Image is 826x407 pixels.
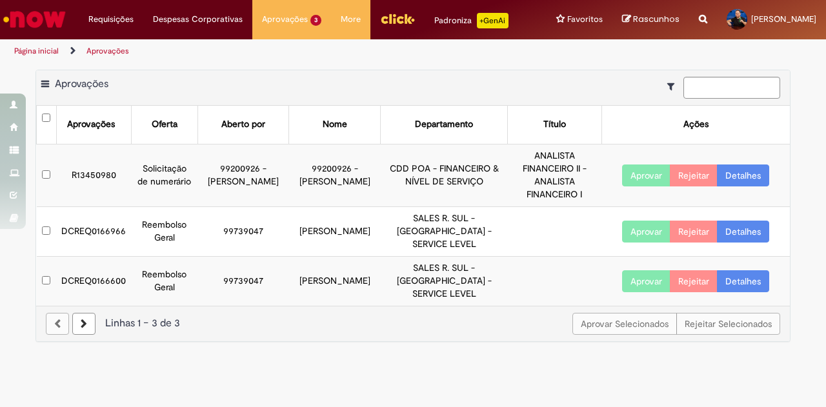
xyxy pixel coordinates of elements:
span: Aprovações [262,13,308,26]
div: Ações [683,118,709,131]
a: Página inicial [14,46,59,56]
th: Aprovações [56,106,131,144]
span: Rascunhos [633,13,680,25]
td: ANALISTA FINANCEIRO II - ANALISTA FINANCEIRO I [508,144,602,206]
a: Detalhes [717,164,769,186]
td: DCREQ0166966 [56,206,131,256]
div: Aberto por [221,118,265,131]
td: Reembolso Geral [131,206,197,256]
div: Linhas 1 − 3 de 3 [46,316,780,331]
td: 99739047 [197,256,289,305]
td: SALES R. SUL - [GEOGRAPHIC_DATA] - SERVICE LEVEL [381,206,508,256]
img: click_logo_yellow_360x200.png [380,9,415,28]
a: Aprovações [86,46,129,56]
td: [PERSON_NAME] [289,206,381,256]
div: Oferta [152,118,177,131]
div: Aprovações [67,118,115,131]
p: +GenAi [477,13,509,28]
span: Despesas Corporativas [153,13,243,26]
ul: Trilhas de página [10,39,541,63]
div: Nome [323,118,347,131]
td: SALES R. SUL - [GEOGRAPHIC_DATA] - SERVICE LEVEL [381,256,508,305]
div: Departamento [415,118,473,131]
i: Mostrar filtros para: Suas Solicitações [667,82,681,91]
span: Requisições [88,13,134,26]
span: Aprovações [55,77,108,90]
td: R13450980 [56,144,131,206]
span: [PERSON_NAME] [751,14,816,25]
img: ServiceNow [1,6,68,32]
span: More [341,13,361,26]
a: Detalhes [717,270,769,292]
td: CDD POA - FINANCEIRO & NÍVEL DE SERVIÇO [381,144,508,206]
td: [PERSON_NAME] [289,256,381,305]
button: Rejeitar [670,221,718,243]
td: Reembolso Geral [131,256,197,305]
button: Rejeitar [670,270,718,292]
td: DCREQ0166600 [56,256,131,305]
td: 99739047 [197,206,289,256]
a: Rascunhos [622,14,680,26]
div: Padroniza [434,13,509,28]
td: Solicitação de numerário [131,144,197,206]
td: 99200926 - [PERSON_NAME] [289,144,381,206]
button: Aprovar [622,164,670,186]
button: Rejeitar [670,164,718,186]
button: Aprovar [622,270,670,292]
a: Detalhes [717,221,769,243]
td: 99200926 - [PERSON_NAME] [197,144,289,206]
span: 3 [310,15,321,26]
button: Aprovar [622,221,670,243]
div: Título [543,118,566,131]
span: Favoritos [567,13,603,26]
